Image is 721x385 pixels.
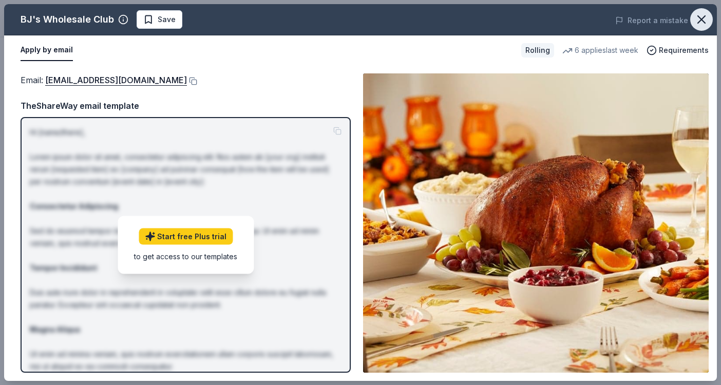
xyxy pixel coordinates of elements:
button: Requirements [647,44,709,56]
button: Apply by email [21,40,73,61]
div: Rolling [521,43,554,57]
a: Start free Plus trial [139,228,233,244]
span: Email : [21,75,187,85]
span: Requirements [659,44,709,56]
a: [EMAIL_ADDRESS][DOMAIN_NAME] [45,73,187,87]
div: to get access to our templates [134,251,237,261]
strong: Magna Aliqua [30,325,80,334]
strong: Tempor Incididunt [30,263,97,272]
img: Image for BJ's Wholesale Club [363,73,709,373]
div: TheShareWay email template [21,99,351,112]
span: Save [158,13,176,26]
div: 6 applies last week [562,44,638,56]
div: BJ's Wholesale Club [21,11,114,28]
button: Save [137,10,182,29]
strong: Consectetur Adipiscing [30,202,118,210]
button: Report a mistake [615,14,688,27]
